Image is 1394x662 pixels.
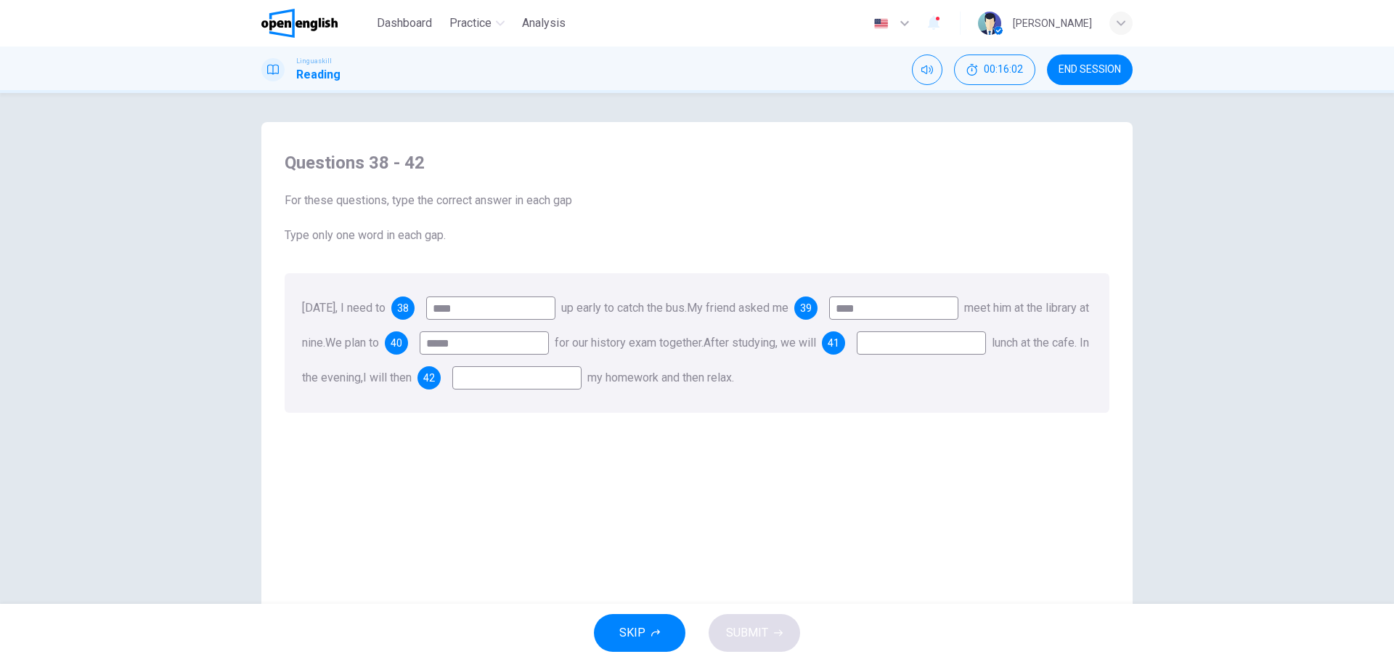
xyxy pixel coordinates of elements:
button: SKIP [594,614,685,652]
span: up early to catch the bus. [561,301,687,315]
span: SKIP [619,623,645,643]
a: OpenEnglish logo [261,9,371,38]
span: 00:16:02 [984,64,1023,76]
img: Profile picture [978,12,1001,35]
span: Linguaskill [296,56,332,66]
span: [DATE], I need to [302,301,386,315]
div: [PERSON_NAME] [1013,15,1092,32]
span: my homework and then relax. [587,371,734,384]
span: Practice [449,15,492,32]
span: 38 [397,303,409,313]
span: We plan to [325,336,379,350]
span: END SESSION [1059,64,1121,76]
span: After studying, we will [704,336,816,350]
img: OpenEnglish logo [261,9,338,38]
button: Dashboard [371,10,438,36]
span: Dashboard [377,15,432,32]
button: 00:16:02 [954,55,1035,85]
span: Type only one word in each gap. [285,227,1109,244]
span: 39 [800,303,812,313]
span: 40 [391,338,402,348]
div: Hide [954,55,1035,85]
span: 42 [423,373,435,383]
h1: Reading [296,66,341,84]
span: for our history exam together. [555,336,704,350]
button: Practice [444,10,510,36]
button: END SESSION [1047,55,1133,85]
img: en [872,18,890,29]
span: Analysis [522,15,566,32]
div: Mute [912,55,942,85]
span: My friend asked me [687,301,788,315]
button: Analysis [516,10,571,36]
h4: Questions 38 - 42 [285,151,1109,174]
span: I will then [363,371,412,384]
span: 41 [828,338,839,348]
span: For these questions, type the correct answer in each gap [285,192,1109,209]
